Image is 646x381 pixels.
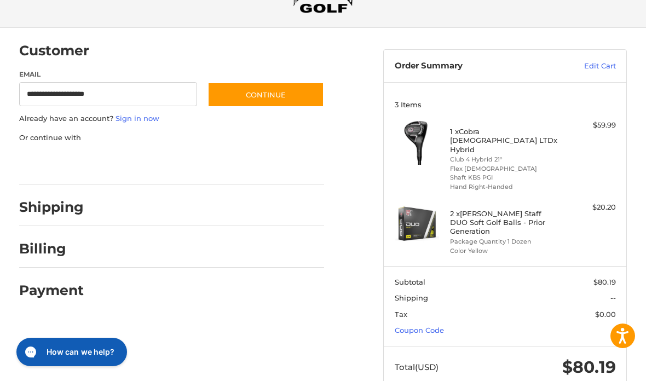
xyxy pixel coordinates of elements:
[395,100,616,109] h3: 3 Items
[15,154,97,174] iframe: PayPal-paypal
[395,278,425,286] span: Subtotal
[595,310,616,319] span: $0.00
[450,182,558,192] li: Hand Right-Handed
[450,173,558,182] li: Shaft KBS PGI
[108,154,191,174] iframe: PayPal-paylater
[395,362,439,372] span: Total (USD)
[562,357,616,377] span: $80.19
[19,132,325,143] p: Or continue with
[116,114,159,123] a: Sign in now
[450,246,558,256] li: Color Yellow
[19,282,84,299] h2: Payment
[450,237,558,246] li: Package Quantity 1 Dozen
[450,164,558,174] li: Flex [DEMOGRAPHIC_DATA]
[610,293,616,302] span: --
[450,209,558,236] h4: 2 x [PERSON_NAME] Staff DUO Soft Golf Balls - Prior Generation
[395,293,428,302] span: Shipping
[561,120,616,131] div: $59.99
[19,113,325,124] p: Already have an account?
[19,199,84,216] h2: Shipping
[395,61,546,72] h3: Order Summary
[450,127,558,154] h4: 1 x Cobra [DEMOGRAPHIC_DATA] LTDx Hybrid
[11,334,130,370] iframe: Gorgias live chat messenger
[545,61,616,72] a: Edit Cart
[395,310,407,319] span: Tax
[593,278,616,286] span: $80.19
[19,70,197,79] label: Email
[19,240,83,257] h2: Billing
[207,82,324,107] button: Continue
[395,326,444,334] a: Coupon Code
[19,42,89,59] h2: Customer
[450,155,558,164] li: Club 4 Hybrid 21°
[561,202,616,213] div: $20.20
